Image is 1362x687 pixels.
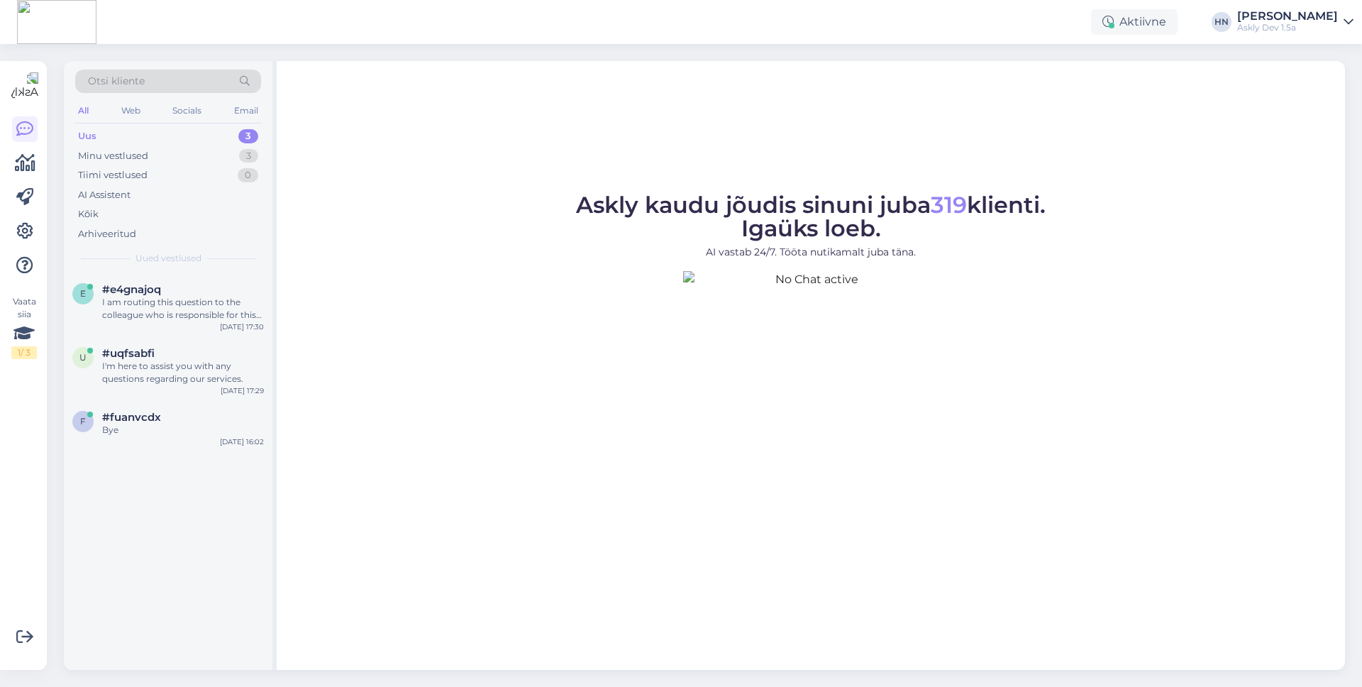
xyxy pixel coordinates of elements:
[78,188,131,202] div: AI Assistent
[78,129,96,143] div: Uus
[231,101,261,120] div: Email
[11,295,37,359] div: Vaata siia
[78,168,148,182] div: Tiimi vestlused
[88,74,145,89] span: Otsi kliente
[79,352,87,363] span: u
[11,72,38,99] img: Askly Logo
[1212,12,1231,32] div: HN
[102,296,264,321] div: I am routing this question to the colleague who is responsible for this topic. The reply might ta...
[102,283,161,296] span: #e4gnajoq
[931,191,967,219] span: 319
[170,101,204,120] div: Socials
[238,129,258,143] div: 3
[102,347,155,360] span: #uqfsabfi
[135,252,201,265] span: Uued vestlused
[11,346,37,359] div: 1 / 3
[80,416,86,427] span: f
[102,360,264,385] div: I'm here to assist you with any questions regarding our services.
[102,424,264,436] div: Bye
[80,288,86,299] span: e
[221,385,264,396] div: [DATE] 17:29
[78,207,99,221] div: Kõik
[1237,11,1353,33] a: [PERSON_NAME]Askly Dev 1.5a
[1091,9,1178,35] div: Aktiivne
[1237,11,1338,22] div: [PERSON_NAME]
[75,101,92,120] div: All
[1237,22,1338,33] div: Askly Dev 1.5a
[220,321,264,332] div: [DATE] 17:30
[683,271,939,527] img: No Chat active
[239,149,258,163] div: 3
[118,101,143,120] div: Web
[220,436,264,447] div: [DATE] 16:02
[576,245,1046,260] p: AI vastab 24/7. Tööta nutikamalt juba täna.
[78,149,148,163] div: Minu vestlused
[78,227,136,241] div: Arhiveeritud
[102,411,161,424] span: #fuanvcdx
[238,168,258,182] div: 0
[576,191,1046,242] span: Askly kaudu jõudis sinuni juba klienti. Igaüks loeb.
